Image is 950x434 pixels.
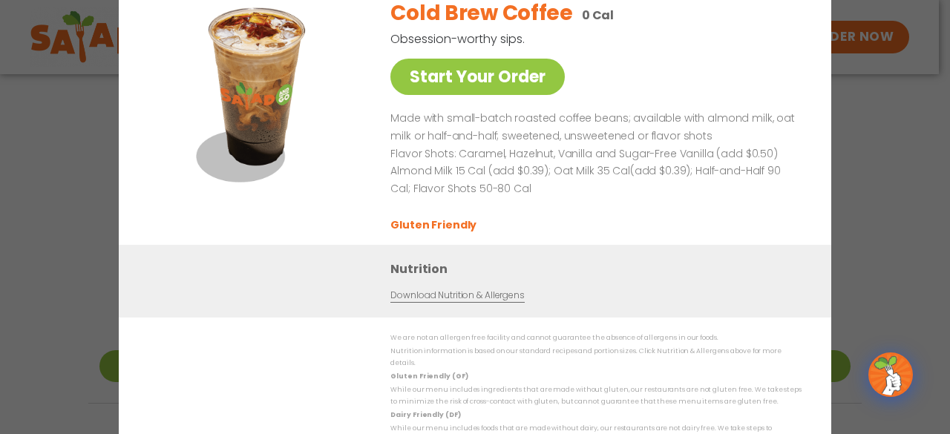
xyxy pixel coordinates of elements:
p: Nutrition information is based on our standard recipes and portion sizes. Click Nutrition & Aller... [390,346,802,369]
p: 0 Cal [582,6,614,24]
img: wpChatIcon [870,354,911,395]
strong: Gluten Friendly (GF) [390,372,468,381]
p: We are not an allergen free facility and cannot guarantee the absence of allergens in our foods. [390,332,802,343]
p: While our menu includes ingredients that are made without gluten, our restaurants are not gluten ... [390,384,802,407]
li: Gluten Friendly [390,217,479,232]
p: Flavor Shots: Caramel, Hazelnut, Vanilla and Sugar-Free Vanilla (add $0.50) [390,145,796,162]
p: Obsession-worthy sips. [390,30,724,48]
a: Start Your Order [390,59,565,95]
p: Almond Milk 15 Cal (add $0.39); Oat Milk 35 Cal(add $0.39); Half-and-Half 90 Cal; Flavor Shots 50... [390,162,796,198]
a: Download Nutrition & Allergens [390,288,524,302]
p: Made with small-batch roasted coffee beans; available with almond milk, oat milk or half-and-half... [390,110,796,145]
h3: Nutrition [390,259,809,277]
strong: Dairy Friendly (DF) [390,410,460,418]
